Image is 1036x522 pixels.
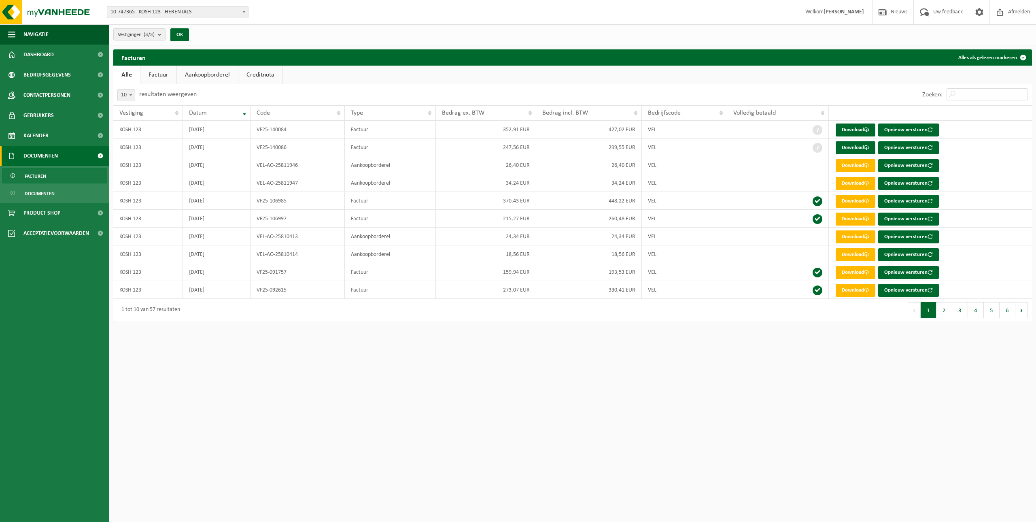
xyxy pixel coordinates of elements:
[968,302,984,318] button: 4
[536,263,642,281] td: 193,53 EUR
[436,245,536,263] td: 18,56 EUR
[878,141,939,154] button: Opnieuw versturen
[183,245,251,263] td: [DATE]
[436,138,536,156] td: 247,56 EUR
[183,263,251,281] td: [DATE]
[836,177,875,190] a: Download
[117,303,180,317] div: 1 tot 10 van 57 resultaten
[113,245,183,263] td: KOSH 123
[23,126,49,146] span: Kalender
[878,248,939,261] button: Opnieuw versturen
[345,156,436,174] td: Aankoopborderel
[436,192,536,210] td: 370,43 EUR
[183,228,251,245] td: [DATE]
[642,281,727,299] td: VEL
[836,213,875,226] a: Download
[642,138,727,156] td: VEL
[642,263,727,281] td: VEL
[878,177,939,190] button: Opnieuw versturen
[23,24,49,45] span: Navigatie
[251,121,345,138] td: VF25-140084
[251,263,345,281] td: VF25-091757
[345,210,436,228] td: Factuur
[183,210,251,228] td: [DATE]
[183,138,251,156] td: [DATE]
[345,245,436,263] td: Aankoopborderel
[251,156,345,174] td: VEL-AO-25811946
[2,168,107,183] a: Facturen
[170,28,189,41] button: OK
[139,91,197,98] label: resultaten weergeven
[189,110,207,116] span: Datum
[23,105,54,126] span: Gebruikers
[251,281,345,299] td: VF25-092615
[107,6,248,18] span: 10-747365 - KOSH 123 - HERENTALS
[921,302,936,318] button: 1
[536,245,642,263] td: 18,56 EUR
[2,185,107,201] a: Documenten
[642,228,727,245] td: VEL
[117,89,135,101] span: 10
[183,174,251,192] td: [DATE]
[436,121,536,138] td: 352,91 EUR
[118,29,155,41] span: Vestigingen
[836,159,875,172] a: Download
[984,302,1000,318] button: 5
[436,174,536,192] td: 34,24 EUR
[23,65,71,85] span: Bedrijfsgegevens
[836,195,875,208] a: Download
[113,49,154,65] h2: Facturen
[436,228,536,245] td: 24,34 EUR
[908,302,921,318] button: Previous
[345,174,436,192] td: Aankoopborderel
[878,230,939,243] button: Opnieuw versturen
[140,66,176,84] a: Factuur
[878,159,939,172] button: Opnieuw versturen
[183,192,251,210] td: [DATE]
[345,228,436,245] td: Aankoopborderel
[922,92,943,98] label: Zoeken:
[642,210,727,228] td: VEL
[536,228,642,245] td: 24,34 EUR
[251,245,345,263] td: VEL-AO-25810414
[251,192,345,210] td: VF25-106985
[878,284,939,297] button: Opnieuw versturen
[113,121,183,138] td: KOSH 123
[113,281,183,299] td: KOSH 123
[536,192,642,210] td: 448,22 EUR
[836,124,875,136] a: Download
[878,213,939,226] button: Opnieuw versturen
[183,121,251,138] td: [DATE]
[113,138,183,156] td: KOSH 123
[113,210,183,228] td: KOSH 123
[642,121,727,138] td: VEL
[436,156,536,174] td: 26,40 EUR
[257,110,270,116] span: Code
[536,121,642,138] td: 427,02 EUR
[251,228,345,245] td: VEL-AO-25810413
[952,49,1031,66] button: Alles als gelezen markeren
[23,45,54,65] span: Dashboard
[23,203,60,223] span: Product Shop
[878,195,939,208] button: Opnieuw versturen
[733,110,776,116] span: Volledig betaald
[642,192,727,210] td: VEL
[1015,302,1028,318] button: Next
[536,156,642,174] td: 26,40 EUR
[113,192,183,210] td: KOSH 123
[436,281,536,299] td: 273,07 EUR
[642,245,727,263] td: VEL
[536,281,642,299] td: 330,41 EUR
[345,281,436,299] td: Factuur
[119,110,143,116] span: Vestiging
[952,302,968,318] button: 3
[642,174,727,192] td: VEL
[836,284,875,297] a: Download
[25,168,46,184] span: Facturen
[183,281,251,299] td: [DATE]
[113,228,183,245] td: KOSH 123
[536,174,642,192] td: 34,24 EUR
[878,266,939,279] button: Opnieuw versturen
[836,141,875,154] a: Download
[345,192,436,210] td: Factuur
